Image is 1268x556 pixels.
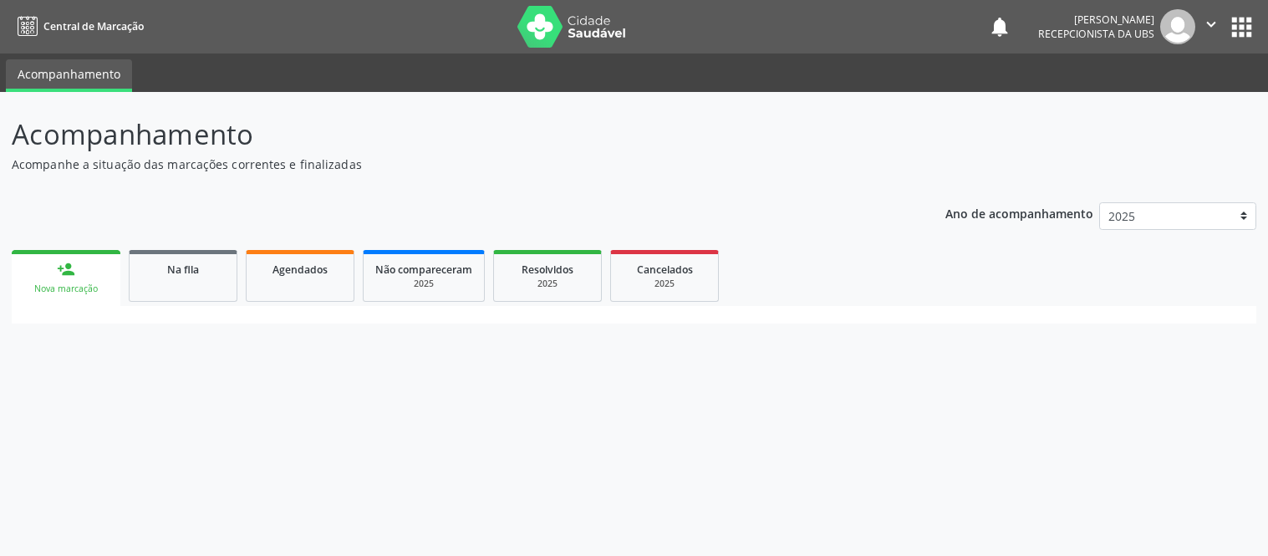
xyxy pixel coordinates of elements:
[6,59,132,92] a: Acompanhamento
[1038,13,1154,27] div: [PERSON_NAME]
[1160,9,1195,44] img: img
[375,263,472,277] span: Não compareceram
[506,278,589,290] div: 2025
[1038,27,1154,41] span: Recepcionista da UBS
[637,263,693,277] span: Cancelados
[272,263,328,277] span: Agendados
[375,278,472,290] div: 2025
[12,13,144,40] a: Central de Marcação
[522,263,573,277] span: Resolvidos
[43,19,144,33] span: Central de Marcação
[988,15,1011,38] button: notifications
[945,202,1093,223] p: Ano de acompanhamento
[12,114,883,156] p: Acompanhamento
[1227,13,1256,42] button: apps
[12,156,883,173] p: Acompanhe a situação das marcações correntes e finalizadas
[1202,15,1220,33] i: 
[23,283,109,295] div: Nova marcação
[167,263,199,277] span: Na fila
[1195,9,1227,44] button: 
[57,260,75,278] div: person_add
[623,278,706,290] div: 2025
